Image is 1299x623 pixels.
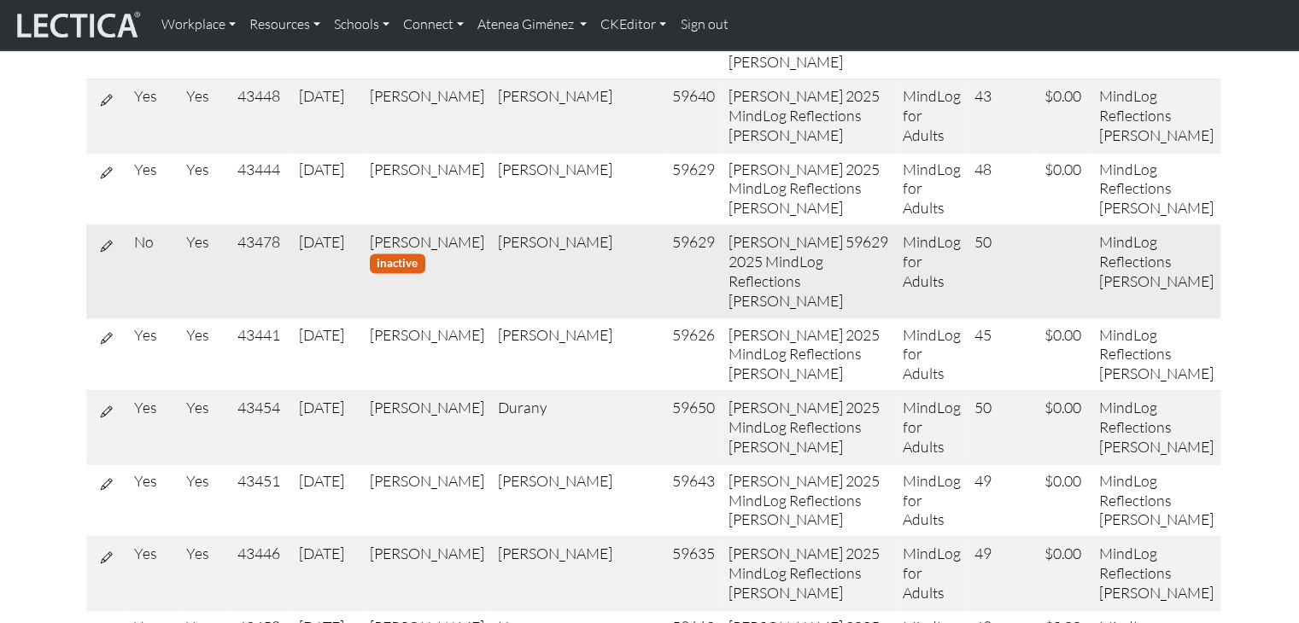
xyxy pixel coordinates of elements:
span: 45 [974,325,992,344]
td: [PERSON_NAME] [363,317,491,391]
div: Yes [186,232,224,252]
td: [DATE] [292,463,363,537]
div: No [134,232,173,252]
td: MindLog for Adults [896,79,968,152]
div: Yes [134,544,173,563]
a: Sign out [673,7,734,43]
a: Schools [327,7,396,43]
div: Yes [186,325,224,345]
span: 48 [974,160,992,178]
span: $0.00 [1044,471,1081,490]
div: Yes [134,86,173,106]
a: Atenea Giménez [471,7,594,43]
span: 49 [974,471,992,490]
td: [PERSON_NAME] [491,225,665,317]
td: 59635 [665,537,722,610]
td: 43451 [231,463,292,537]
a: Resources [243,7,327,43]
td: MindLog Reflections [PERSON_NAME] [1092,79,1220,152]
td: MindLog Reflections [PERSON_NAME] [1092,317,1220,391]
td: 43446 [231,537,292,610]
span: 50 [974,398,992,416]
td: 59640 [665,79,722,152]
td: 43454 [231,391,292,464]
td: [PERSON_NAME] 2025 MindLog Reflections [PERSON_NAME] [722,152,896,225]
td: [PERSON_NAME] [491,463,665,537]
td: [PERSON_NAME] [363,79,491,152]
td: [DATE] [292,537,363,610]
td: MindLog for Adults [896,463,968,537]
span: $0.00 [1044,398,1081,416]
td: [PERSON_NAME] [363,537,491,610]
td: [DATE] [292,317,363,391]
div: Yes [134,398,173,417]
td: MindLog for Adults [896,391,968,464]
td: [PERSON_NAME] [363,391,491,464]
div: Yes [186,544,224,563]
td: [PERSON_NAME] [491,537,665,610]
td: [PERSON_NAME] [363,463,491,537]
td: [PERSON_NAME] [363,152,491,225]
a: Connect [396,7,471,43]
td: [PERSON_NAME] 2025 MindLog Reflections [PERSON_NAME] [722,463,896,537]
td: [DATE] [292,391,363,464]
td: [PERSON_NAME] 59629 2025 MindLog Reflections [PERSON_NAME] [722,225,896,317]
span: $0.00 [1044,325,1081,344]
td: 59629 [665,225,722,317]
td: 43441 [231,317,292,391]
td: MindLog Reflections [PERSON_NAME] [1092,391,1220,464]
td: [PERSON_NAME] 2025 MindLog Reflections [PERSON_NAME] [722,317,896,391]
span: 49 [974,544,992,562]
td: [PERSON_NAME] [363,225,491,317]
td: MindLog for Adults [896,537,968,610]
td: [PERSON_NAME] [491,79,665,152]
td: MindLog Reflections [PERSON_NAME] [1092,152,1220,225]
td: 59643 [665,463,722,537]
div: Yes [134,325,173,345]
td: MindLog for Adults [896,225,968,317]
span: 50 [974,232,992,251]
td: 43478 [231,225,292,317]
div: Yes [186,86,224,106]
span: $0.00 [1044,160,1081,178]
td: 59626 [665,317,722,391]
span: inactive [370,253,425,272]
div: Yes [134,471,173,491]
div: Yes [186,471,224,491]
td: [DATE] [292,152,363,225]
img: lecticalive [13,9,141,41]
td: [DATE] [292,225,363,317]
td: MindLog for Adults [896,152,968,225]
span: 43 [974,86,992,105]
td: [PERSON_NAME] 2025 MindLog Reflections [PERSON_NAME] [722,79,896,152]
td: MindLog Reflections [PERSON_NAME] [1092,537,1220,610]
td: 59650 [665,391,722,464]
td: [PERSON_NAME] 2025 MindLog Reflections [PERSON_NAME] [722,537,896,610]
td: [PERSON_NAME] [491,152,665,225]
td: MindLog Reflections [PERSON_NAME] [1092,225,1220,317]
td: MindLog Reflections [PERSON_NAME] [1092,463,1220,537]
span: $0.00 [1044,544,1081,562]
a: Workplace [155,7,243,43]
div: Yes [186,160,224,179]
td: [DATE] [292,79,363,152]
span: $0.00 [1044,86,1081,105]
div: Yes [186,398,224,417]
td: [PERSON_NAME] [491,317,665,391]
td: Durany [491,391,665,464]
td: 59629 [665,152,722,225]
td: 43444 [231,152,292,225]
td: 43448 [231,79,292,152]
a: CKEditor [594,7,673,43]
div: Yes [134,160,173,179]
td: [PERSON_NAME] 2025 MindLog Reflections [PERSON_NAME] [722,391,896,464]
td: MindLog for Adults [896,317,968,391]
